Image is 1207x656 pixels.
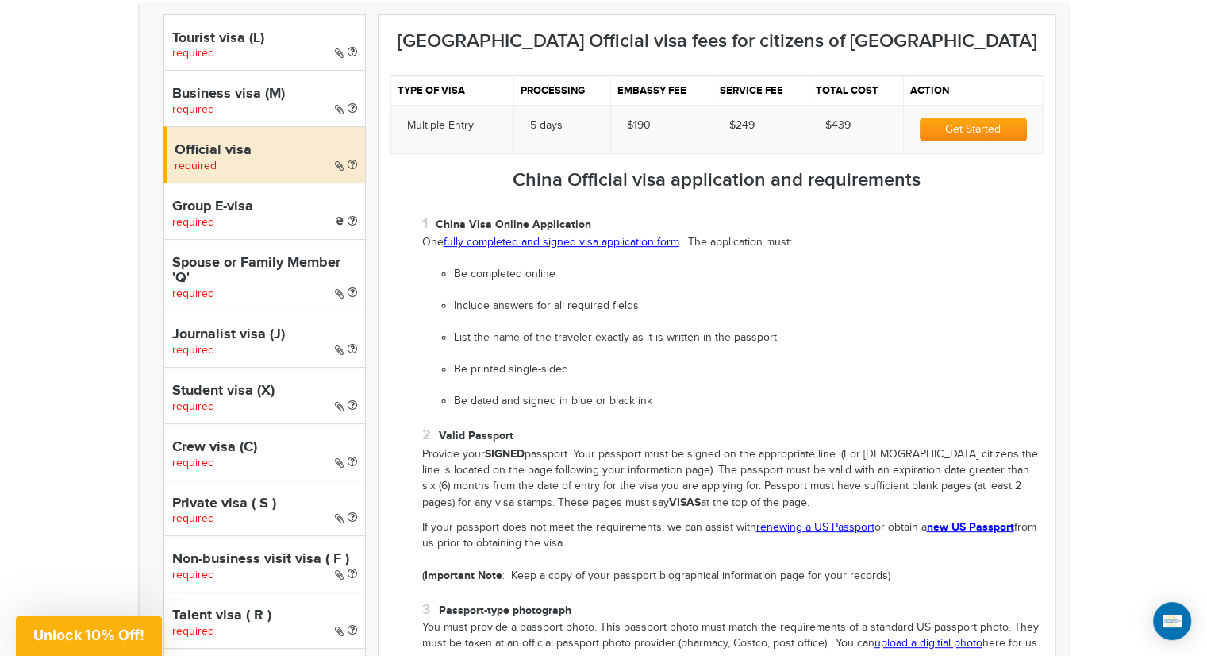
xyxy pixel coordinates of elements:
[172,216,214,229] span: required
[172,440,357,456] h4: Crew visa (C)
[874,637,982,650] a: upload a digitial photo
[172,496,357,512] h4: Private visa ( S )
[422,519,1044,585] p: If your passport does not meet the requirements, we can assist with or obtain a from us prior to ...
[425,569,502,582] strong: Important Note
[33,627,144,643] span: Unlock 10% Off!
[920,118,1026,141] button: Get Started
[407,119,474,132] span: Multiple Entry
[172,608,357,624] h4: Talent visa ( R )
[172,384,357,399] h4: Student visa (X)
[390,31,1044,52] h3: [GEOGRAPHIC_DATA] Official visa fees for citizens of [GEOGRAPHIC_DATA]
[454,299,1044,314] li: Include answers for all required fields
[454,394,1044,410] li: Be dated and signed in blue or black ink
[172,400,214,413] span: required
[904,75,1043,105] th: Action
[172,199,357,215] h4: Group E-visa
[172,344,214,357] span: required
[172,512,214,525] span: required
[927,520,1014,534] a: new US Passport
[627,119,651,132] span: $190
[485,447,525,461] strong: SIGNED
[825,119,851,132] span: $439
[175,160,217,172] span: required
[513,75,610,105] th: Processing
[172,457,214,469] span: required
[175,143,357,159] h4: Official visa
[920,123,1026,136] a: Get Started
[439,429,513,442] strong: Valid Passport
[444,236,679,249] a: fully completed and signed visa application form
[16,616,162,656] div: Unlock 10% Off!
[454,267,1044,283] li: Be completed online
[454,330,1044,346] li: List the name of the traveler exactly as it is written in the passport
[756,521,874,534] a: renewing a US Passport
[172,569,214,581] span: required
[172,31,357,47] h4: Tourist visa (L)
[530,119,563,132] span: 5 days
[713,75,809,105] th: Service fee
[610,75,713,105] th: Embassy fee
[172,625,214,638] span: required
[172,103,214,116] span: required
[669,496,701,509] strong: VISAS
[172,87,357,102] h4: Business visa (M)
[390,75,513,105] th: Type of visa
[1153,602,1191,640] div: Open Intercom Messenger
[390,170,1044,191] h3: China Official visa application and requirements
[172,256,357,287] h4: Spouse or Family Member 'Q'
[172,552,357,568] h4: Non-business visit visa ( F )
[172,287,214,300] span: required
[172,47,214,60] span: required
[422,446,1044,511] p: Provide your passport. Your passport must be signed on the appropriate line. (For [DEMOGRAPHIC_DA...
[809,75,903,105] th: Total cost
[439,604,571,617] strong: Passport-type photograph
[454,362,1044,378] li: Be printed single-sided
[172,327,357,343] h4: Journalist visa (J)
[729,119,755,132] span: $249
[436,218,591,231] strong: China Visa Online Application
[422,235,1044,251] p: One . The application must:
